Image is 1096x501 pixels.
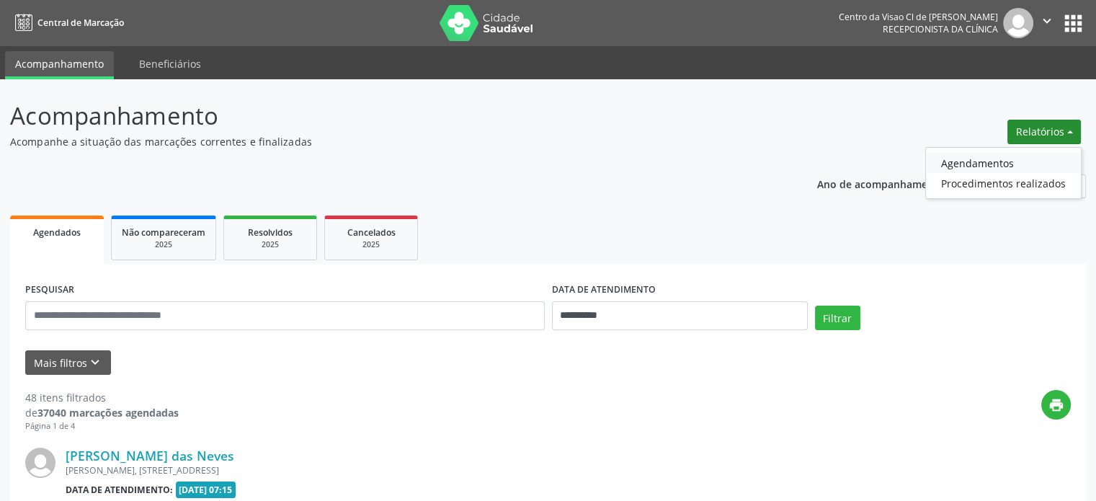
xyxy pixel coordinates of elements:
[839,11,998,23] div: Centro da Visao Cl de [PERSON_NAME]
[10,11,124,35] a: Central de Marcação
[926,153,1081,173] a: Agendamentos
[552,279,656,301] label: DATA DE ATENDIMENTO
[10,98,763,134] p: Acompanhamento
[10,134,763,149] p: Acompanhe a situação das marcações correntes e finalizadas
[817,174,945,192] p: Ano de acompanhamento
[883,23,998,35] span: Recepcionista da clínica
[25,448,55,478] img: img
[37,17,124,29] span: Central de Marcação
[5,51,114,79] a: Acompanhamento
[25,279,74,301] label: PESQUISAR
[122,226,205,239] span: Não compareceram
[87,355,103,371] i: keyboard_arrow_down
[33,226,81,239] span: Agendados
[1039,13,1055,29] i: 
[25,390,179,405] div: 48 itens filtrados
[1041,390,1071,420] button: print
[1061,11,1086,36] button: apps
[122,239,205,250] div: 2025
[25,350,111,376] button: Mais filtroskeyboard_arrow_down
[347,226,396,239] span: Cancelados
[25,405,179,420] div: de
[234,239,306,250] div: 2025
[1033,8,1061,38] button: 
[37,406,179,420] strong: 37040 marcações agendadas
[176,482,236,498] span: [DATE] 07:15
[66,448,234,464] a: [PERSON_NAME] das Neves
[1048,397,1064,413] i: print
[25,420,179,433] div: Página 1 de 4
[1003,8,1033,38] img: img
[1007,120,1081,144] button: Relatórios
[815,306,860,330] button: Filtrar
[66,464,855,476] div: [PERSON_NAME], [STREET_ADDRESS]
[248,226,293,239] span: Resolvidos
[129,51,211,76] a: Beneficiários
[926,173,1081,193] a: Procedimentos realizados
[925,147,1082,199] ul: Relatórios
[335,239,407,250] div: 2025
[66,484,173,496] b: Data de atendimento:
